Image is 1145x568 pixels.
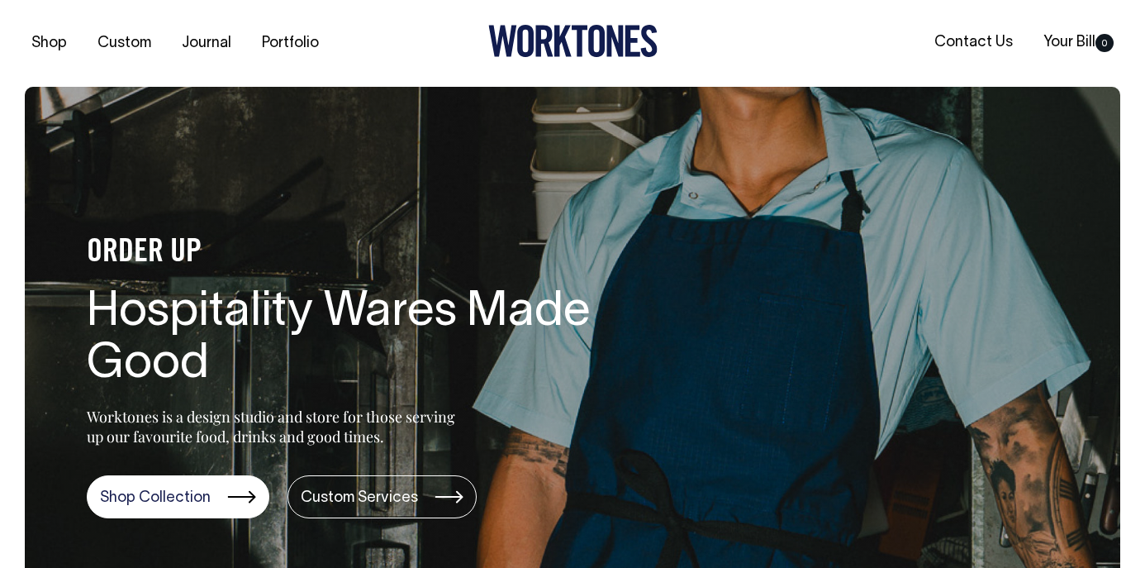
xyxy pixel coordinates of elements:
[928,29,1019,56] a: Contact Us
[1095,34,1114,52] span: 0
[87,287,615,393] h1: Hospitality Wares Made Good
[175,30,238,57] a: Journal
[91,30,158,57] a: Custom
[287,475,477,518] a: Custom Services
[1037,29,1120,56] a: Your Bill0
[25,30,74,57] a: Shop
[87,236,615,270] h4: ORDER UP
[87,407,463,446] p: Worktones is a design studio and store for those serving up our favourite food, drinks and good t...
[87,475,269,518] a: Shop Collection
[255,30,325,57] a: Portfolio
